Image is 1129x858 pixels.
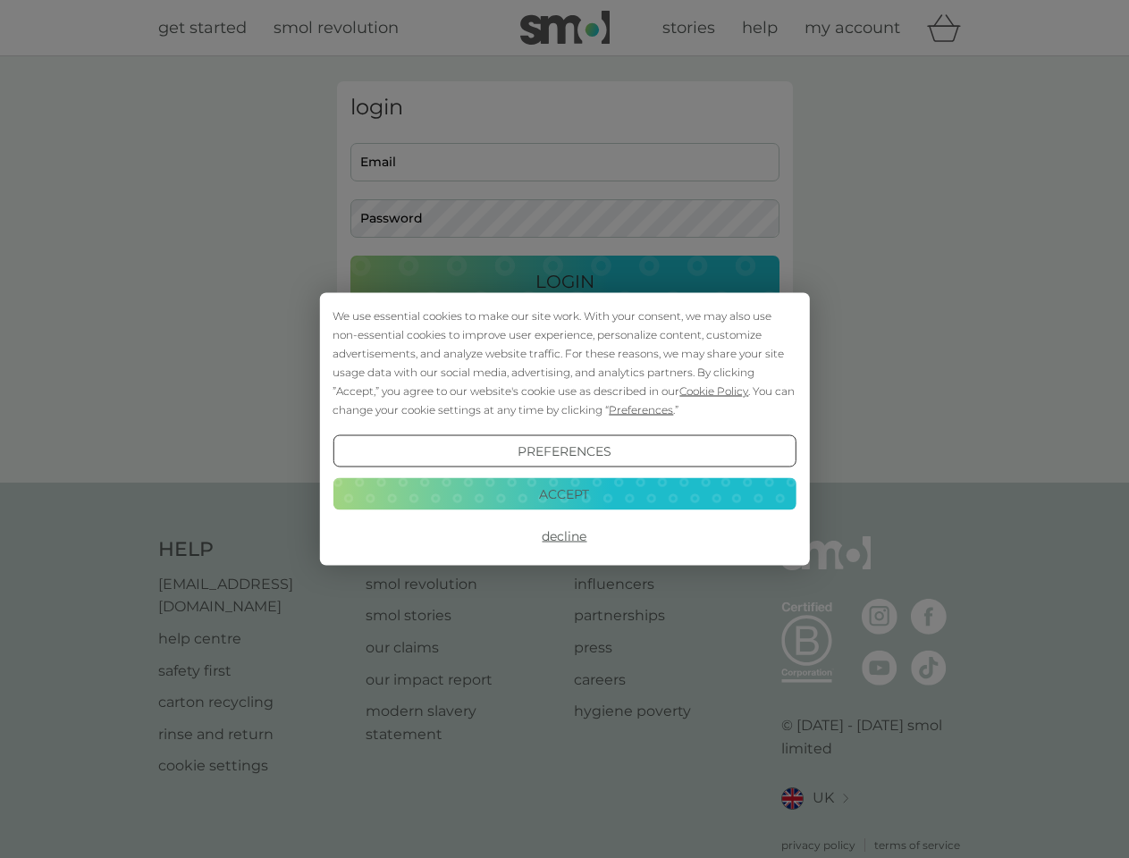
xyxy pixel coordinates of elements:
[333,477,796,509] button: Accept
[333,307,796,419] div: We use essential cookies to make our site work. With your consent, we may also use non-essential ...
[319,293,809,566] div: Cookie Consent Prompt
[609,403,673,416] span: Preferences
[333,520,796,552] button: Decline
[679,384,748,398] span: Cookie Policy
[333,435,796,467] button: Preferences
